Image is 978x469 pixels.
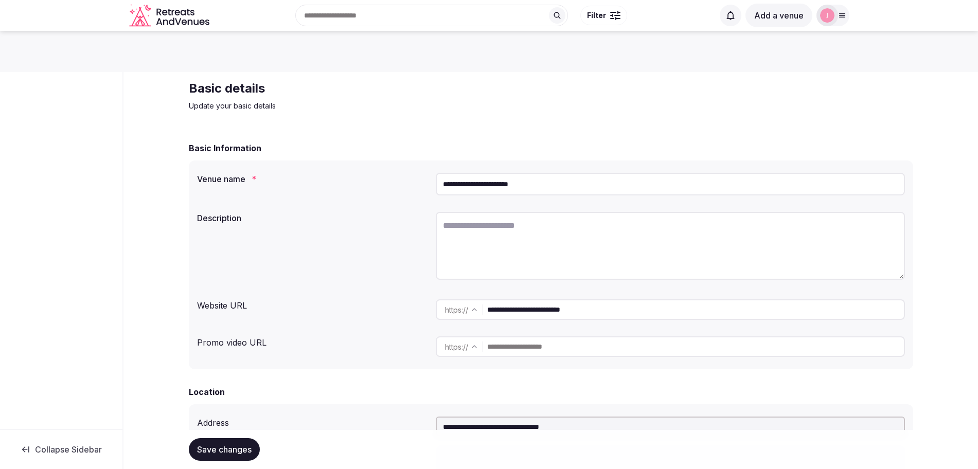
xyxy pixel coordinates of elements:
button: Filter [580,6,627,25]
div: Website URL [197,295,428,312]
button: Add a venue [745,4,812,27]
div: Address [197,412,428,429]
button: Save changes [189,438,260,461]
span: Filter [587,10,606,21]
span: Save changes [197,444,252,455]
button: Collapse Sidebar [8,438,114,461]
label: Venue name [197,175,428,183]
a: Visit the homepage [129,4,211,27]
img: jen-7867 [820,8,834,23]
div: Promo video URL [197,332,428,349]
svg: Retreats and Venues company logo [129,4,211,27]
a: Add a venue [745,10,812,21]
p: Update your basic details [189,101,535,111]
span: Collapse Sidebar [35,444,102,455]
label: Description [197,214,428,222]
h2: Basic Information [189,142,261,154]
h2: Basic details [189,80,535,97]
h2: Location [189,386,225,398]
